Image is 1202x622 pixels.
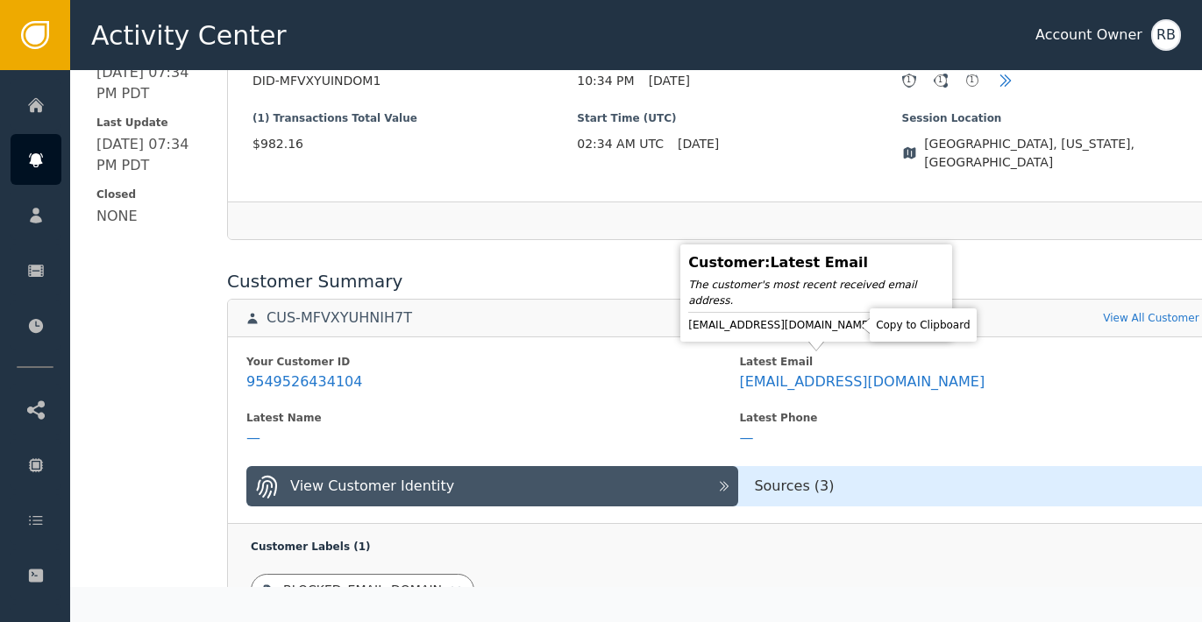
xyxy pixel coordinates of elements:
span: (1) Transactions Total Value [252,110,577,126]
span: Last Update [96,115,203,131]
div: The customer's most recent received email address. [688,277,944,308]
span: Closed [96,187,203,202]
div: BLOCKED_EMAIL_DOMAIN [283,581,442,599]
span: [DATE] [649,72,690,90]
span: $982.16 [252,135,577,153]
div: 1 [935,74,947,87]
span: Start Time (UTC) [577,110,901,126]
div: [DATE] 07:34 PM PDT [96,134,203,176]
div: — [246,429,260,447]
div: [DATE] 07:34 PM PDT [96,62,203,104]
div: [EMAIL_ADDRESS][DOMAIN_NAME] [688,316,944,334]
span: 02:34 AM UTC [577,135,664,153]
div: Copy to Clipboard [874,313,971,337]
div: View Customer Identity [290,476,454,497]
button: RB [1151,19,1181,51]
div: NONE [96,206,138,227]
div: 1 [903,74,915,87]
div: Account Owner [1035,25,1142,46]
div: Your Customer ID [246,354,739,370]
div: — [739,429,753,447]
span: Activity Center [91,16,287,55]
div: [EMAIL_ADDRESS][DOMAIN_NAME] [739,373,985,391]
div: Customer : Latest Email [688,252,944,273]
div: 9549526434104 [246,373,362,391]
span: 10:34 PM [577,72,634,90]
span: DID-MFVXYUINDOM1 [252,72,577,90]
span: Customer Labels ( 1 ) [251,541,370,553]
div: 1 [966,74,978,87]
button: View Customer Identity [246,466,738,506]
div: CUS-MFVXYUHNIH7T [267,309,412,327]
span: [DATE] [678,135,719,153]
div: Latest Name [246,410,739,426]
